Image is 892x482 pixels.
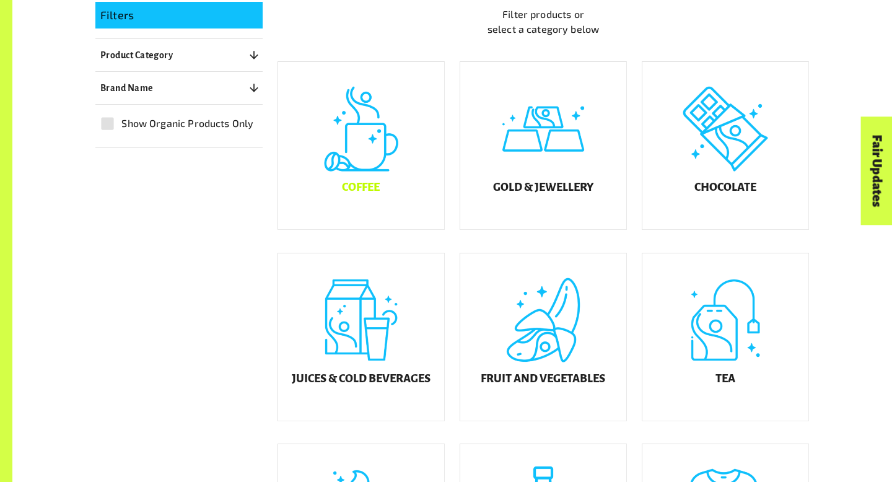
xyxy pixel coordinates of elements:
[481,373,605,385] h5: Fruit and Vegetables
[460,253,627,421] a: Fruit and Vegetables
[292,373,431,385] h5: Juices & Cold Beverages
[100,7,258,24] p: Filters
[642,61,809,230] a: Chocolate
[95,44,263,66] button: Product Category
[342,182,380,194] h5: Coffee
[278,253,445,421] a: Juices & Cold Beverages
[95,77,263,99] button: Brand Name
[278,7,809,37] p: Filter products or select a category below
[460,61,627,230] a: Gold & Jewellery
[715,373,735,385] h5: Tea
[278,61,445,230] a: Coffee
[100,48,173,63] p: Product Category
[694,182,756,194] h5: Chocolate
[100,81,154,95] p: Brand Name
[493,182,593,194] h5: Gold & Jewellery
[642,253,809,421] a: Tea
[121,116,253,131] span: Show Organic Products Only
